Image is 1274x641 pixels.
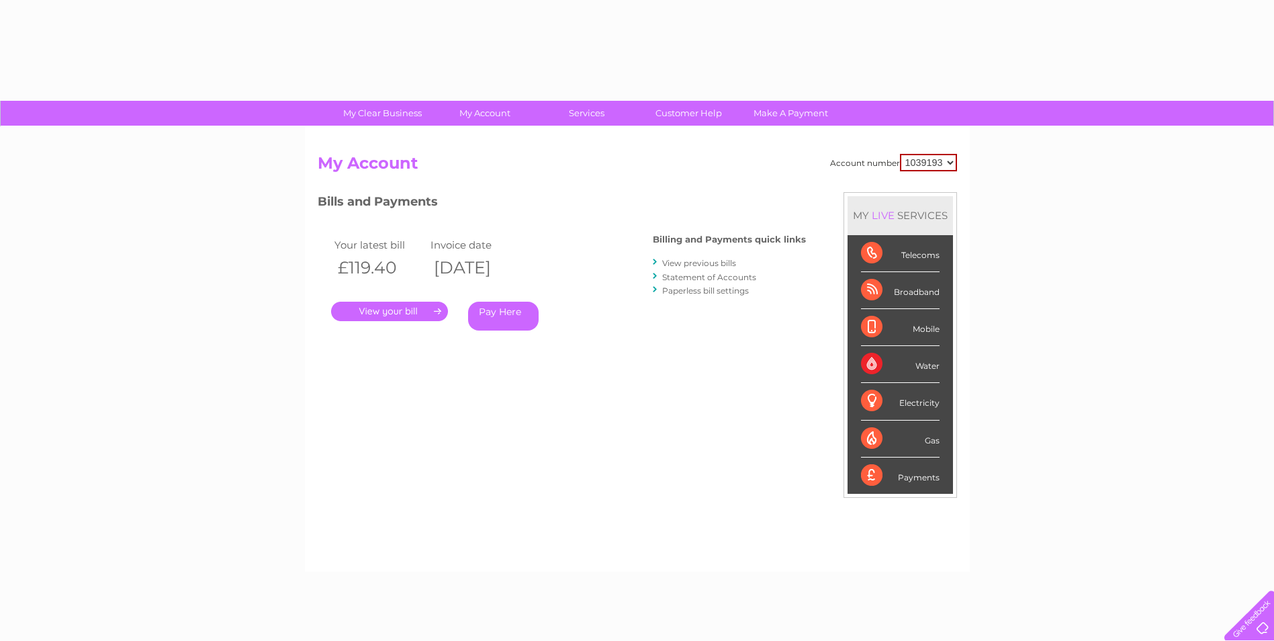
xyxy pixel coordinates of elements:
h3: Bills and Payments [318,192,806,216]
h2: My Account [318,154,957,179]
div: Water [861,346,940,383]
td: Your latest bill [331,236,428,254]
a: Customer Help [633,101,744,126]
a: Make A Payment [735,101,846,126]
a: My Clear Business [327,101,438,126]
div: Payments [861,458,940,494]
a: Pay Here [468,302,539,331]
a: Services [531,101,642,126]
h4: Billing and Payments quick links [653,234,806,245]
div: LIVE [869,209,897,222]
a: Paperless bill settings [662,286,749,296]
div: Electricity [861,383,940,420]
th: £119.40 [331,254,428,282]
th: [DATE] [427,254,524,282]
a: My Account [429,101,540,126]
div: Broadband [861,272,940,309]
a: Statement of Accounts [662,272,756,282]
td: Invoice date [427,236,524,254]
div: Gas [861,421,940,458]
div: Account number [830,154,957,171]
a: View previous bills [662,258,736,268]
div: Mobile [861,309,940,346]
div: Telecoms [861,235,940,272]
div: MY SERVICES [848,196,953,234]
a: . [331,302,448,321]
